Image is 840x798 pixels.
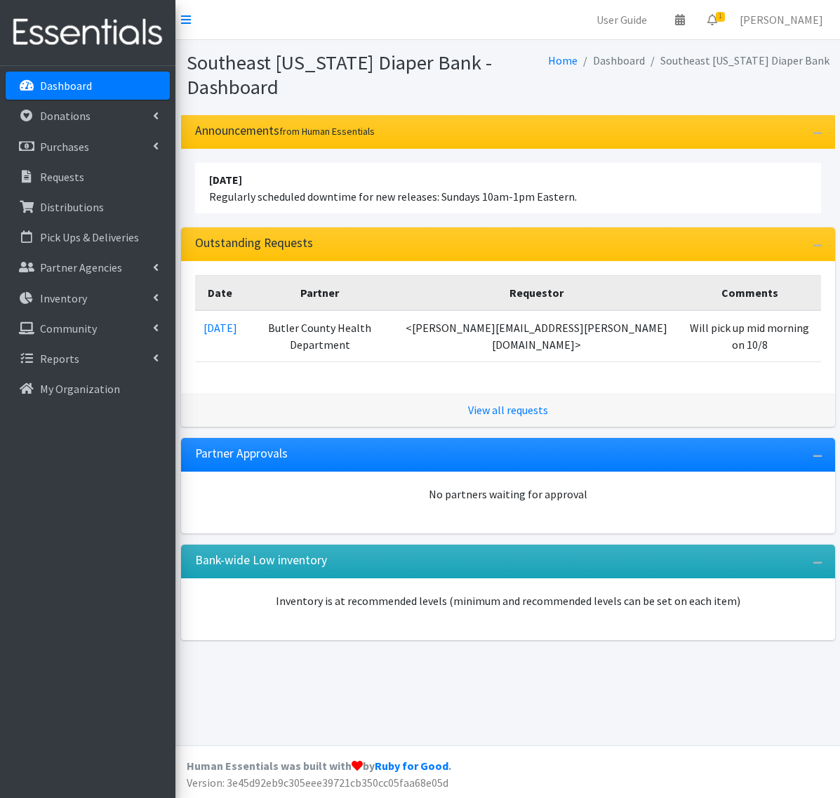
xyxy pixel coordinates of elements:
div: No partners waiting for approval [195,486,821,503]
small: from Human Essentials [279,125,375,138]
p: Community [40,321,97,335]
a: User Guide [585,6,658,34]
li: Dashboard [578,51,645,71]
th: Partner [246,276,394,311]
a: Reports [6,345,170,373]
li: Southeast [US_STATE] Diaper Bank [645,51,829,71]
a: Purchases [6,133,170,161]
p: My Organization [40,382,120,396]
p: Requests [40,170,84,184]
p: Reports [40,352,79,366]
a: [PERSON_NAME] [728,6,834,34]
th: Comments [679,276,820,311]
p: Partner Agencies [40,260,122,274]
a: Dashboard [6,72,170,100]
strong: Human Essentials was built with by . [187,759,451,773]
a: Ruby for Good [375,759,448,773]
p: Donations [40,109,91,123]
td: Will pick up mid morning on 10/8 [679,310,820,362]
a: Home [548,53,578,67]
span: 1 [716,12,725,22]
h3: Partner Approvals [195,446,288,461]
h3: Outstanding Requests [195,236,313,251]
h1: Southeast [US_STATE] Diaper Bank - Dashboard [187,51,503,99]
a: View all requests [468,403,548,417]
p: Pick Ups & Deliveries [40,230,139,244]
a: Partner Agencies [6,253,170,281]
a: Distributions [6,193,170,221]
h3: Bank-wide Low inventory [195,553,327,568]
a: [DATE] [204,321,237,335]
a: Community [6,314,170,343]
span: Version: 3e45d92eb9c305eee39721cb350cc05faa68e05d [187,776,448,790]
img: HumanEssentials [6,9,170,56]
h3: Announcements [195,124,375,138]
p: Inventory is at recommended levels (minimum and recommended levels can be set on each item) [195,592,821,609]
a: 1 [696,6,728,34]
p: Inventory [40,291,87,305]
li: Regularly scheduled downtime for new releases: Sundays 10am-1pm Eastern. [195,163,821,213]
p: Distributions [40,200,104,214]
p: Purchases [40,140,89,154]
a: My Organization [6,375,170,403]
a: Pick Ups & Deliveries [6,223,170,251]
td: <[PERSON_NAME][EMAIL_ADDRESS][PERSON_NAME][DOMAIN_NAME]> [394,310,679,362]
a: Requests [6,163,170,191]
p: Dashboard [40,79,92,93]
a: Inventory [6,284,170,312]
td: Butler County Health Department [246,310,394,362]
strong: [DATE] [209,173,242,187]
th: Date [195,276,246,311]
a: Donations [6,102,170,130]
th: Requestor [394,276,679,311]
